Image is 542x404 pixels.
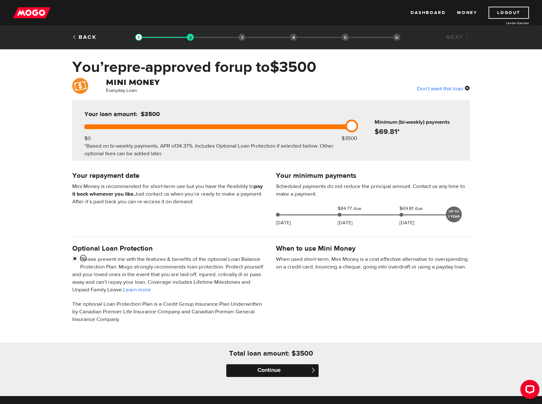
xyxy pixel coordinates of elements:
img: mogo_logo-11ee424be714fa7cbb0f0f49df9e16ec.png [13,7,51,19]
iframe: LiveChat chat widget [515,377,542,404]
h1: You’re pre-approved for up to [72,59,470,75]
div: UP TO 1 YEAR [446,206,462,222]
span: 34.37% [176,143,193,150]
p: Please present me with the features & benefits of the optional Loan Balance Protection Plan. Mogo... [72,255,266,294]
img: transparent-188c492fd9eaac0f573672f40bb141c2.gif [135,34,142,41]
h4: Optional Loan Protection [72,244,266,253]
input: <span class="smiley-face happy"></span> [72,255,80,263]
a: Money [457,7,477,19]
a: Back [72,34,97,41]
div: $3500 [341,135,357,142]
p: When used short-term, Mini Money is a cost effective alternative to overspending on a credit card... [276,255,470,271]
a: Learn more [123,286,151,293]
h4: Your repayment date [72,171,266,180]
div: *Based on bi-weekly payments, APR of . Includes Optional Loan Protection if selected below. Other... [84,142,349,157]
a: Lender licences [481,21,529,25]
p: [DATE] [399,219,414,227]
span: $69.81 due [399,205,431,212]
h4: When to use Mini Money [276,244,355,253]
a: Logout [489,7,529,19]
p: The optional Loan Protection Plan is a Credit Group Insurance Plan Underwritten by Canadian Premi... [72,300,266,323]
h6: Minimum (bi-weekly) payments [375,118,468,126]
div: Don’t want this loan [417,84,470,93]
a: Dashboard [411,7,446,19]
a: Next [446,34,470,41]
p: Mini Money is recommended for short-term use but you have the flexibility to Just contact us when... [72,183,266,205]
p: Scheduled payments do not reduce the principal amount. Contact us any time to make a payment. [276,183,470,198]
span: $84.77 due [338,205,370,212]
span: $3500 [141,110,160,118]
div: $0 [84,135,91,142]
span: $3500 [270,58,316,77]
p: [DATE] [276,219,291,227]
span: 69.81 [379,127,397,136]
h4: $ [375,127,468,136]
h5: Your loan amount: [84,110,214,118]
p: [DATE] [338,219,353,227]
input: Continue [226,364,319,377]
h4: Your minimum payments [276,171,470,180]
img: transparent-188c492fd9eaac0f573672f40bb141c2.gif [187,34,194,41]
h4: 3500 [296,349,313,358]
span:  [311,367,316,373]
b: pay it back whenever you like. [72,183,263,198]
h4: Total loan amount: $ [229,349,296,358]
